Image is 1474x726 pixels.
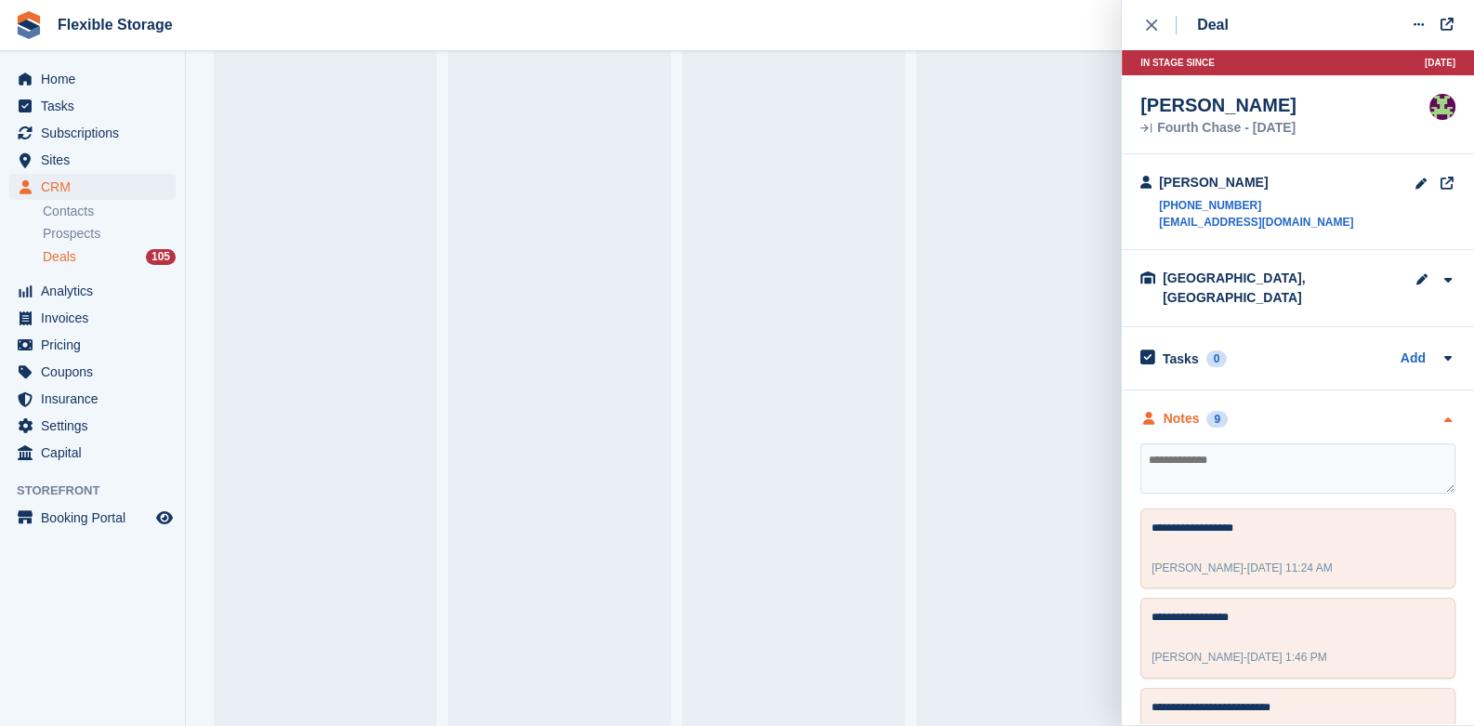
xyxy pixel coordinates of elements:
[1140,56,1215,70] span: In stage since
[9,120,176,146] a: menu
[41,505,152,531] span: Booking Portal
[1163,269,1349,308] div: [GEOGRAPHIC_DATA], [GEOGRAPHIC_DATA]
[1152,649,1327,666] div: -
[1152,561,1244,574] span: [PERSON_NAME]
[41,174,152,200] span: CRM
[1159,214,1353,231] a: [EMAIL_ADDRESS][DOMAIN_NAME]
[9,66,176,92] a: menu
[1206,411,1228,428] div: 9
[50,9,180,40] a: Flexible Storage
[43,247,176,267] a: Deals 105
[15,11,43,39] img: stora-icon-8386f47178a22dfd0bd8f6a31ec36ba5ce8667c1dd55bd0f319d3a0aa187defe.svg
[9,278,176,304] a: menu
[1425,56,1455,70] span: [DATE]
[9,93,176,119] a: menu
[17,482,185,500] span: Storefront
[1152,651,1244,664] span: [PERSON_NAME]
[9,505,176,531] a: menu
[41,359,152,385] span: Coupons
[41,66,152,92] span: Home
[41,147,152,173] span: Sites
[9,174,176,200] a: menu
[1401,349,1426,370] a: Add
[1140,122,1296,135] div: Fourth Chase - [DATE]
[1163,350,1199,367] h2: Tasks
[9,305,176,331] a: menu
[1140,94,1296,116] div: [PERSON_NAME]
[43,248,76,266] span: Deals
[41,440,152,466] span: Capital
[1159,197,1353,214] a: [PHONE_NUMBER]
[9,440,176,466] a: menu
[1247,561,1333,574] span: [DATE] 11:24 AM
[41,332,152,358] span: Pricing
[43,203,176,220] a: Contacts
[1164,409,1200,429] div: Notes
[1152,560,1333,576] div: -
[43,224,176,244] a: Prospects
[41,386,152,412] span: Insurance
[1206,350,1228,367] div: 0
[9,332,176,358] a: menu
[9,147,176,173] a: menu
[43,225,100,243] span: Prospects
[9,386,176,412] a: menu
[1247,651,1327,664] span: [DATE] 1:46 PM
[41,120,152,146] span: Subscriptions
[41,305,152,331] span: Invoices
[1197,14,1229,36] div: Deal
[1159,173,1353,192] div: [PERSON_NAME]
[41,278,152,304] span: Analytics
[146,249,176,265] div: 105
[41,93,152,119] span: Tasks
[153,507,176,529] a: Preview store
[41,413,152,439] span: Settings
[9,359,176,385] a: menu
[9,413,176,439] a: menu
[1429,94,1455,120] img: Rachael Fisher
